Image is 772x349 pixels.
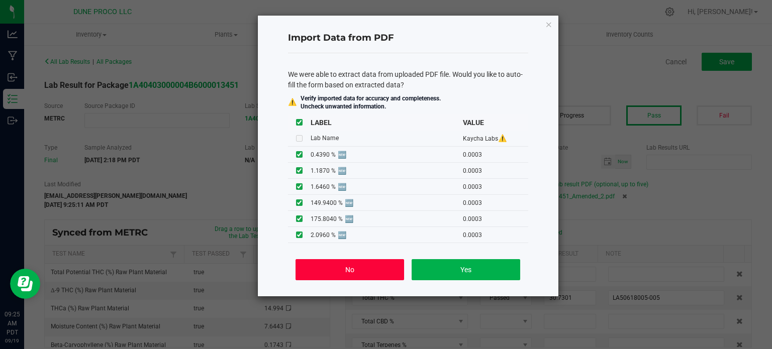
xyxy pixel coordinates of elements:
input: undefined [296,199,303,206]
td: 0.0003 [463,147,528,163]
input: undefined [296,167,303,174]
td: 0.0003 [463,211,528,227]
td: 0.0003 [463,163,528,179]
td: Kaycha Labs [463,131,528,147]
span: This is a new test name that will be created in Flourish on import. [338,231,346,239]
span: Unknown Lab [498,134,507,142]
span: This is a new test name that will be created in Flourish on import. [345,215,353,223]
span: 1.6460 % [311,183,336,190]
h4: Import Data from PDF [288,32,528,45]
button: No [296,259,404,280]
th: VALUE [463,114,528,131]
input: undefined [296,183,303,190]
input: undefined [296,231,303,238]
td: 0.0003 [463,195,528,211]
button: Close [545,18,552,30]
span: 149.9400 % [311,199,343,206]
span: This is a new test name that will be created in Flourish on import. [338,167,346,175]
td: 0.0003 [463,179,528,195]
span: This is a new test name that will be created in Flourish on import. [345,199,353,207]
td: 0.0003 [463,227,528,243]
td: Lab Name [311,131,463,147]
p: Verify imported data for accuracy and completeness. Uncheck unwanted information. [301,94,441,110]
span: 175.8040 % [311,215,343,222]
span: This is a new test name that will be created in Flourish on import. [338,183,346,191]
span: 1.1870 % [311,167,336,174]
iframe: Resource center [10,269,40,299]
span: 0.4390 % [311,151,336,158]
input: undefined [296,215,303,222]
input: undefined [296,151,303,158]
div: ⚠️ [288,97,297,107]
input: Unknown lab [296,135,303,142]
span: 2.0960 % [311,231,336,239]
div: We were able to extract data from uploaded PDF file. Would you like to auto-fill the form based o... [288,69,528,90]
span: This is a new test name that will be created in Flourish on import. [338,151,346,159]
th: LABEL [311,114,463,131]
button: Yes [412,259,520,280]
